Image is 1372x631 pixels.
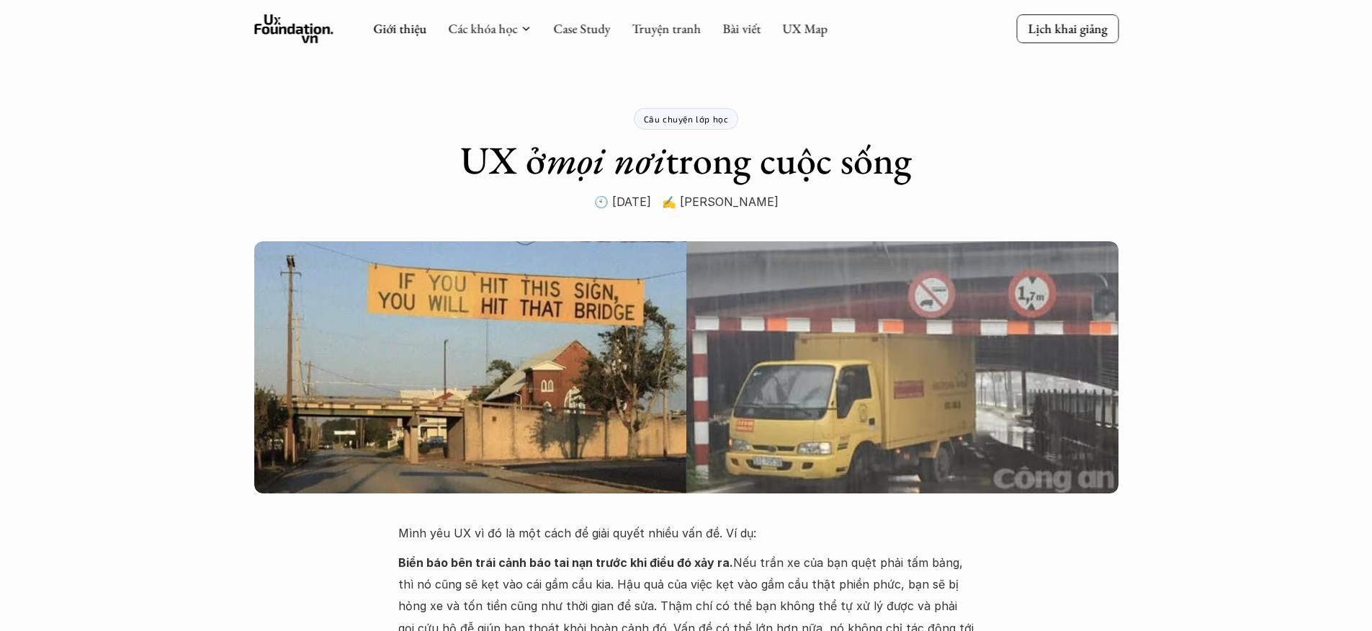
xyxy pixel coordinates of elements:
[553,20,610,37] a: Case Study
[722,20,761,37] a: Bài viết
[398,522,974,544] p: Mình yêu UX vì đó là một cách để giải quyết nhiều vấn đề. Ví dụ:
[448,20,517,37] a: Các khóa học
[594,191,779,212] p: 🕙 [DATE] ✍️ [PERSON_NAME]
[460,137,912,184] h1: UX ở trong cuộc sống
[644,114,729,124] p: Câu chuyện lớp học
[1028,20,1107,37] p: Lịch khai giảng
[1016,14,1118,42] a: Lịch khai giảng
[398,555,733,570] strong: Biển báo bên trái cảnh báo tai nạn trước khi điều đó xảy ra.
[373,20,426,37] a: Giới thiệu
[546,135,665,185] em: mọi nơi
[632,20,701,37] a: Truyện tranh
[782,20,828,37] a: UX Map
